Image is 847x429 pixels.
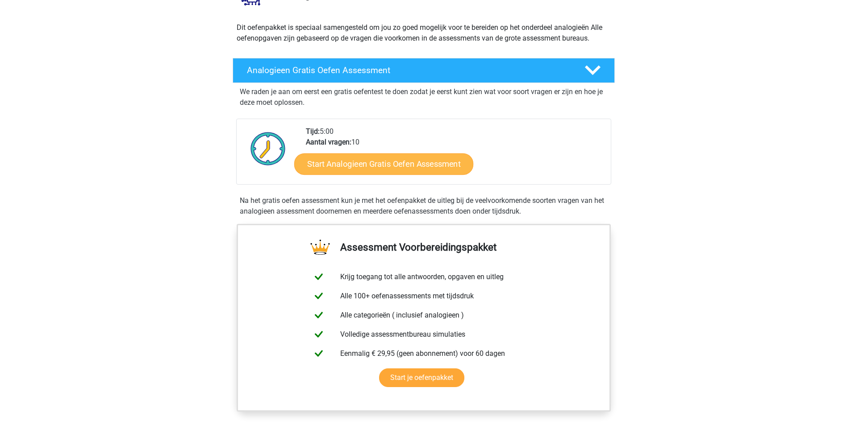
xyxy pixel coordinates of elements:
div: Na het gratis oefen assessment kun je met het oefenpakket de uitleg bij de veelvoorkomende soorte... [236,195,611,217]
b: Tijd: [306,127,320,136]
div: 5:00 10 [299,126,610,184]
p: We raden je aan om eerst een gratis oefentest te doen zodat je eerst kunt zien wat voor soort vra... [240,87,608,108]
a: Start je oefenpakket [379,368,464,387]
a: Start Analogieen Gratis Oefen Assessment [294,153,473,174]
b: Aantal vragen: [306,138,351,146]
h4: Analogieen Gratis Oefen Assessment [247,65,570,75]
p: Dit oefenpakket is speciaal samengesteld om jou zo goed mogelijk voor te bereiden op het onderdee... [237,22,611,44]
img: Klok [246,126,291,171]
a: Analogieen Gratis Oefen Assessment [229,58,618,83]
